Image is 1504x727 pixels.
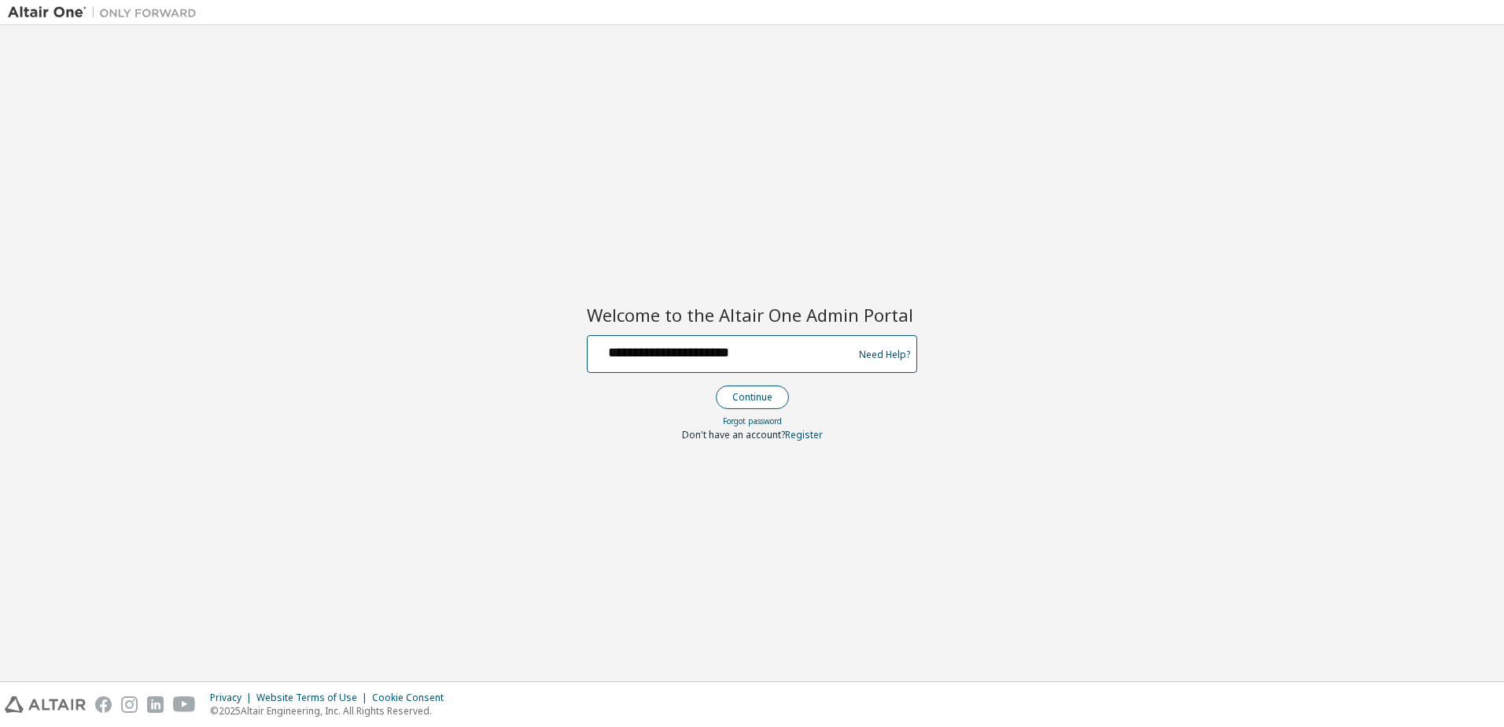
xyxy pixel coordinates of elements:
p: © 2025 Altair Engineering, Inc. All Rights Reserved. [210,704,453,718]
a: Register [785,428,823,441]
img: facebook.svg [95,696,112,713]
span: Don't have an account? [682,428,785,441]
a: Need Help? [859,354,910,355]
button: Continue [716,386,789,409]
img: linkedin.svg [147,696,164,713]
img: Altair One [8,5,205,20]
h2: Welcome to the Altair One Admin Portal [587,304,917,326]
a: Forgot password [723,415,782,426]
div: Cookie Consent [372,692,453,704]
img: youtube.svg [173,696,196,713]
div: Website Terms of Use [256,692,372,704]
div: Privacy [210,692,256,704]
img: altair_logo.svg [5,696,86,713]
img: instagram.svg [121,696,138,713]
